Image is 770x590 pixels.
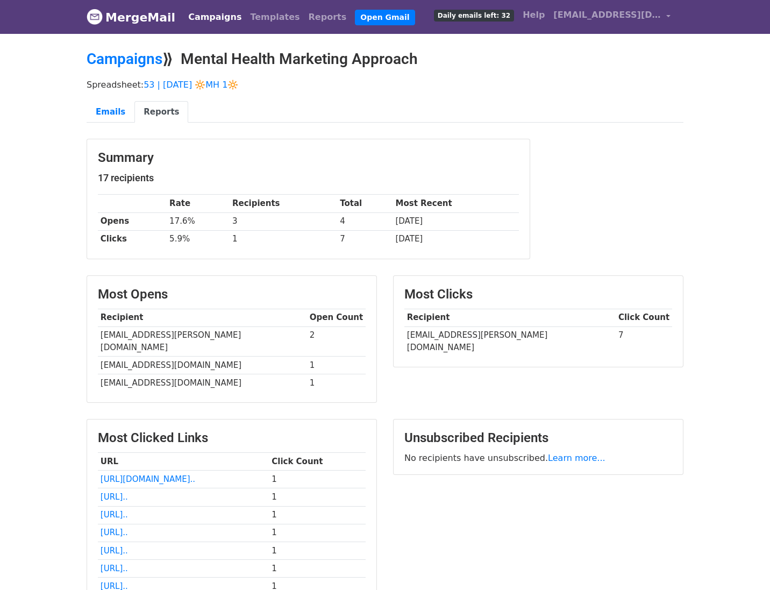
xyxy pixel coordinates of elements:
[307,357,366,374] td: 1
[404,452,672,464] p: No recipients have unsubscribed.
[101,528,128,537] a: [URL]..
[101,546,128,556] a: [URL]..
[87,79,683,90] p: Spreadsheet:
[337,212,393,230] td: 4
[144,80,238,90] a: 53 | [DATE] 🔆MH 1🔆
[404,309,616,326] th: Recipient
[230,212,337,230] td: 3
[337,230,393,248] td: 7
[230,195,337,212] th: Recipients
[98,212,167,230] th: Opens
[393,195,519,212] th: Most Recent
[87,6,175,29] a: MergeMail
[548,453,605,463] a: Learn more...
[98,453,269,471] th: URL
[167,230,230,248] td: 5.9%
[98,326,307,357] td: [EMAIL_ADDRESS][PERSON_NAME][DOMAIN_NAME]
[98,150,519,166] h3: Summary
[269,453,366,471] th: Click Count
[269,471,366,488] td: 1
[616,309,672,326] th: Click Count
[98,230,167,248] th: Clicks
[134,101,188,123] a: Reports
[87,50,162,68] a: Campaigns
[98,287,366,302] h3: Most Opens
[167,195,230,212] th: Rate
[269,488,366,506] td: 1
[393,230,519,248] td: [DATE]
[98,172,519,184] h5: 17 recipients
[404,326,616,356] td: [EMAIL_ADDRESS][PERSON_NAME][DOMAIN_NAME]
[430,4,518,26] a: Daily emails left: 32
[518,4,549,26] a: Help
[101,510,128,520] a: [URL]..
[393,212,519,230] td: [DATE]
[307,309,366,326] th: Open Count
[184,6,246,28] a: Campaigns
[167,212,230,230] td: 17.6%
[549,4,675,30] a: [EMAIL_ADDRESS][DOMAIN_NAME]
[87,50,683,68] h2: ⟫ Mental Health Marketing Approach
[98,430,366,446] h3: Most Clicked Links
[304,6,351,28] a: Reports
[98,374,307,392] td: [EMAIL_ADDRESS][DOMAIN_NAME]
[404,287,672,302] h3: Most Clicks
[230,230,337,248] td: 1
[553,9,661,22] span: [EMAIL_ADDRESS][DOMAIN_NAME]
[355,10,415,25] a: Open Gmail
[337,195,393,212] th: Total
[87,101,134,123] a: Emails
[101,492,128,502] a: [URL]..
[269,506,366,524] td: 1
[616,326,672,356] td: 7
[716,538,770,590] iframe: Chat Widget
[307,326,366,357] td: 2
[269,559,366,577] td: 1
[98,357,307,374] td: [EMAIL_ADDRESS][DOMAIN_NAME]
[307,374,366,392] td: 1
[101,564,128,573] a: [URL]..
[434,10,514,22] span: Daily emails left: 32
[269,524,366,542] td: 1
[87,9,103,25] img: MergeMail logo
[246,6,304,28] a: Templates
[101,474,195,484] a: [URL][DOMAIN_NAME]..
[269,542,366,559] td: 1
[404,430,672,446] h3: Unsubscribed Recipients
[98,309,307,326] th: Recipient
